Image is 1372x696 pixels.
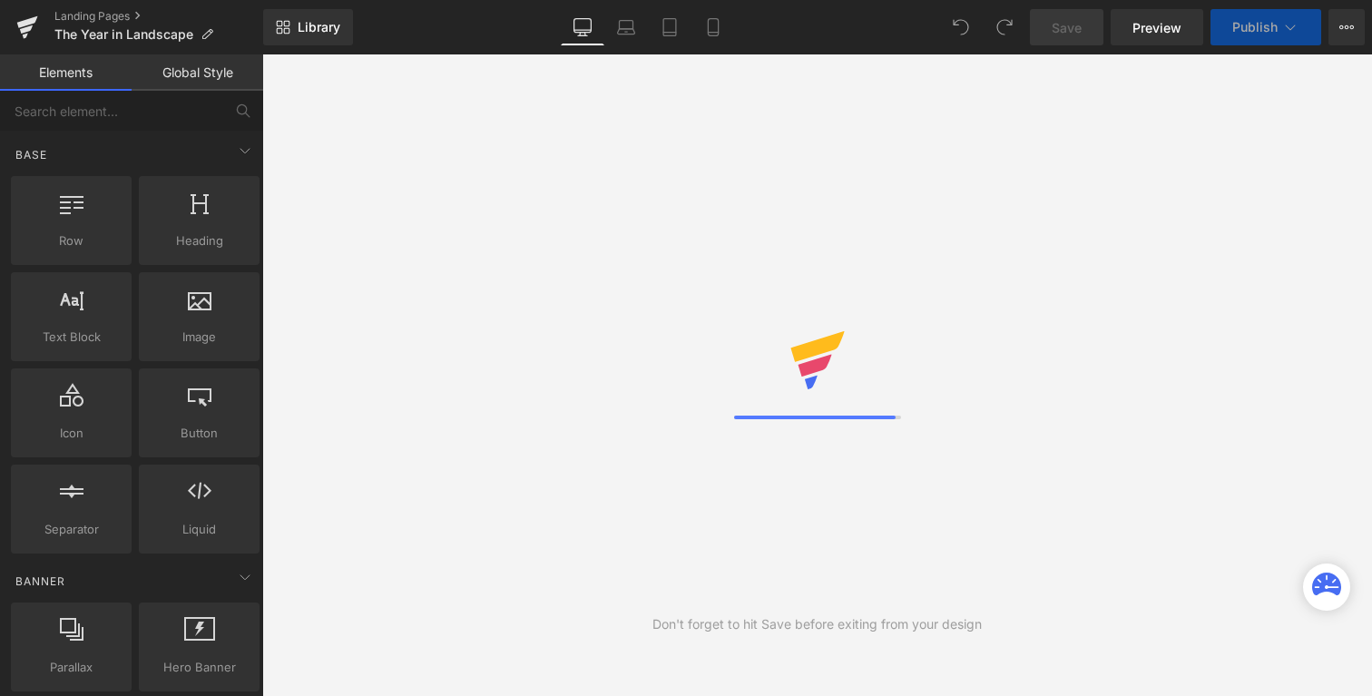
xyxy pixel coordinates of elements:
span: Parallax [16,658,126,677]
a: Preview [1111,9,1203,45]
span: Publish [1232,20,1278,34]
a: Desktop [561,9,604,45]
span: Image [144,328,254,347]
span: Heading [144,231,254,250]
span: Icon [16,424,126,443]
a: New Library [263,9,353,45]
a: Mobile [691,9,735,45]
button: More [1328,9,1365,45]
span: Banner [14,573,67,590]
span: Row [16,231,126,250]
a: Global Style [132,54,263,91]
button: Redo [986,9,1023,45]
span: Save [1052,18,1082,37]
span: Hero Banner [144,658,254,677]
span: Library [298,19,340,35]
span: Base [14,146,49,163]
button: Undo [943,9,979,45]
button: Publish [1210,9,1321,45]
div: Don't forget to hit Save before exiting from your design [652,614,982,634]
a: Landing Pages [54,9,263,24]
span: Text Block [16,328,126,347]
span: The Year in Landscape [54,27,193,42]
span: Liquid [144,520,254,539]
a: Tablet [648,9,691,45]
span: Button [144,424,254,443]
span: Preview [1132,18,1181,37]
a: Laptop [604,9,648,45]
span: Separator [16,520,126,539]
